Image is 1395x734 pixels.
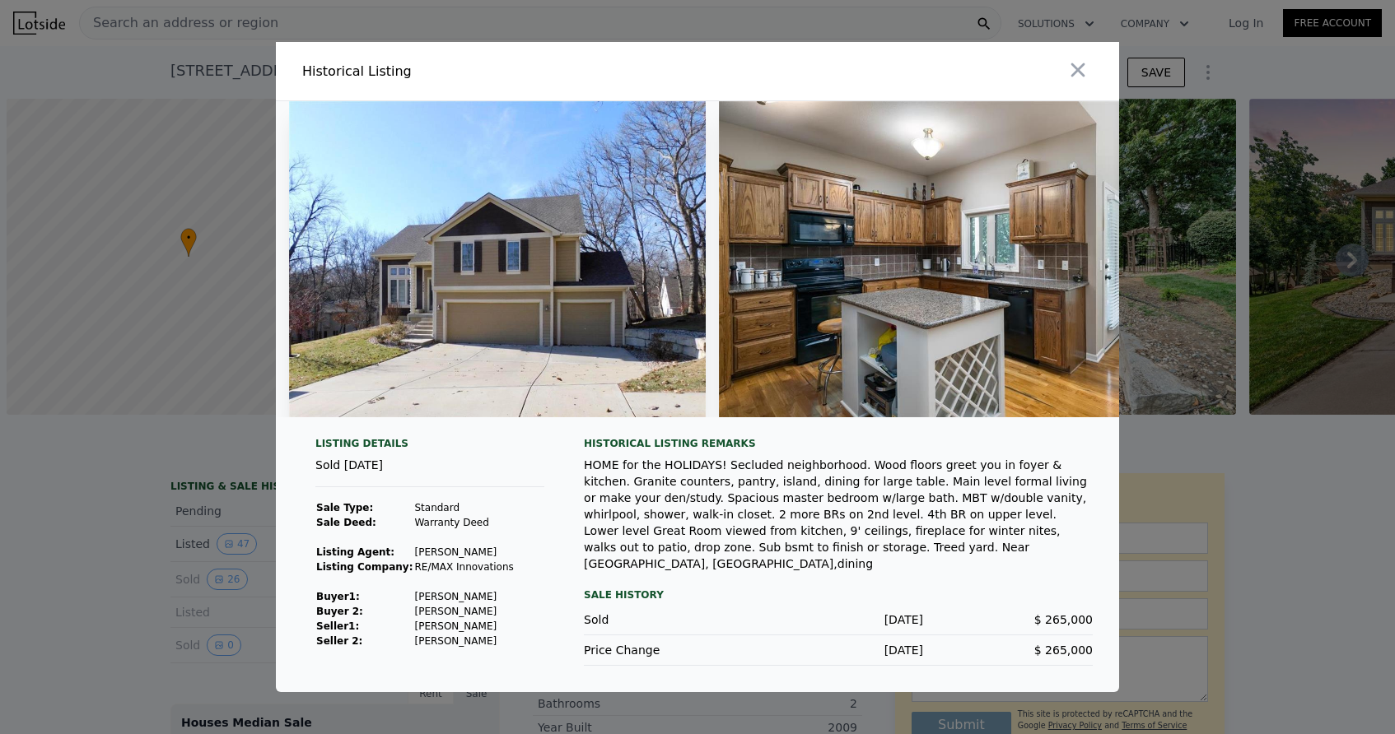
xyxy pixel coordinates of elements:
div: [DATE] [753,611,923,628]
td: [PERSON_NAME] [413,604,514,619]
div: Listing Details [315,437,544,457]
div: Sold [584,611,753,628]
strong: Sale Type: [316,502,373,513]
div: Sale History [584,585,1093,605]
td: Warranty Deed [413,515,514,530]
td: [PERSON_NAME] [413,634,514,648]
td: RE/MAX Innovations [413,560,514,574]
strong: Sale Deed: [316,517,376,528]
span: $ 265,000 [1034,613,1093,626]
strong: Listing Company: [316,561,413,573]
td: Standard [413,500,514,515]
strong: Listing Agent: [316,546,394,558]
div: Historical Listing remarks [584,437,1093,450]
strong: Buyer 1 : [316,591,360,602]
div: HOME for the HOLIDAYS! Secluded neighborhood. Wood floors greet you in foyer & kitchen. Granite c... [584,457,1093,572]
div: Sold [DATE] [315,457,544,487]
span: $ 265,000 [1034,643,1093,657]
img: Property Img [289,101,706,417]
strong: Seller 1 : [316,620,359,632]
div: Price Change [584,642,753,658]
img: Property Img [719,101,1194,417]
strong: Seller 2: [316,635,362,647]
div: [DATE] [753,642,923,658]
td: [PERSON_NAME] [413,545,514,560]
td: [PERSON_NAME] [413,589,514,604]
div: Historical Listing [302,62,691,81]
strong: Buyer 2: [316,606,363,617]
td: [PERSON_NAME] [413,619,514,634]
